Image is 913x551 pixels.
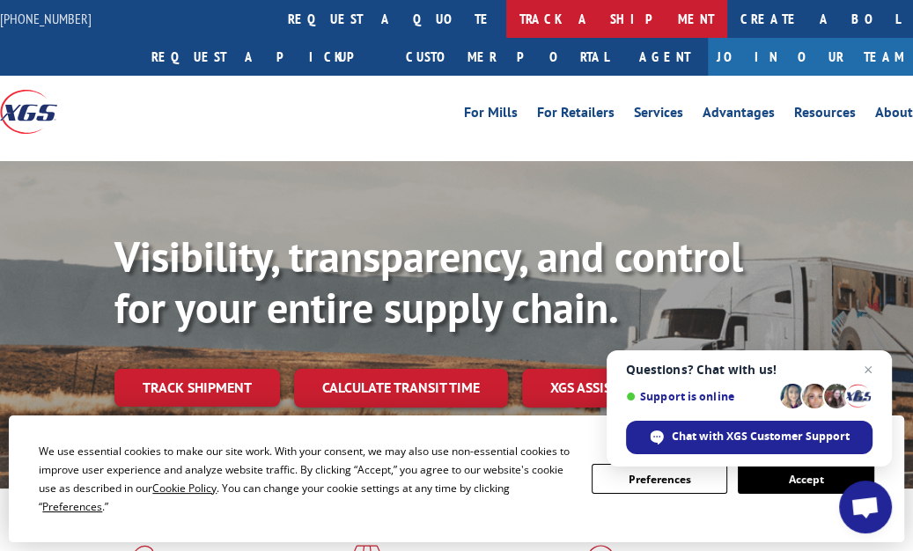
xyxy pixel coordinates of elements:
a: Advantages [703,106,775,125]
button: Preferences [592,464,727,494]
a: Resources [794,106,856,125]
a: Agent [622,38,708,76]
span: Cookie Policy [152,481,217,496]
span: Close chat [858,359,879,380]
a: Services [634,106,683,125]
a: About [875,106,913,125]
a: Request a pickup [138,38,393,76]
a: XGS ASSISTANT [522,369,673,407]
div: Cookie Consent Prompt [9,415,904,542]
button: Accept [738,464,873,494]
span: Chat with XGS Customer Support [672,429,850,444]
div: Open chat [839,481,892,533]
span: Support is online [626,390,774,403]
a: Customer Portal [393,38,622,76]
div: We use essential cookies to make our site work. With your consent, we may also use non-essential ... [39,442,571,516]
a: Calculate transit time [294,369,508,407]
div: Chat with XGS Customer Support [626,421,873,454]
a: For Mills [464,106,518,125]
span: Questions? Chat with us! [626,363,873,377]
a: Join Our Team [708,38,913,76]
a: For Retailers [537,106,615,125]
b: Visibility, transparency, and control for your entire supply chain. [114,229,743,334]
span: Preferences [42,499,102,514]
a: Track shipment [114,369,280,406]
